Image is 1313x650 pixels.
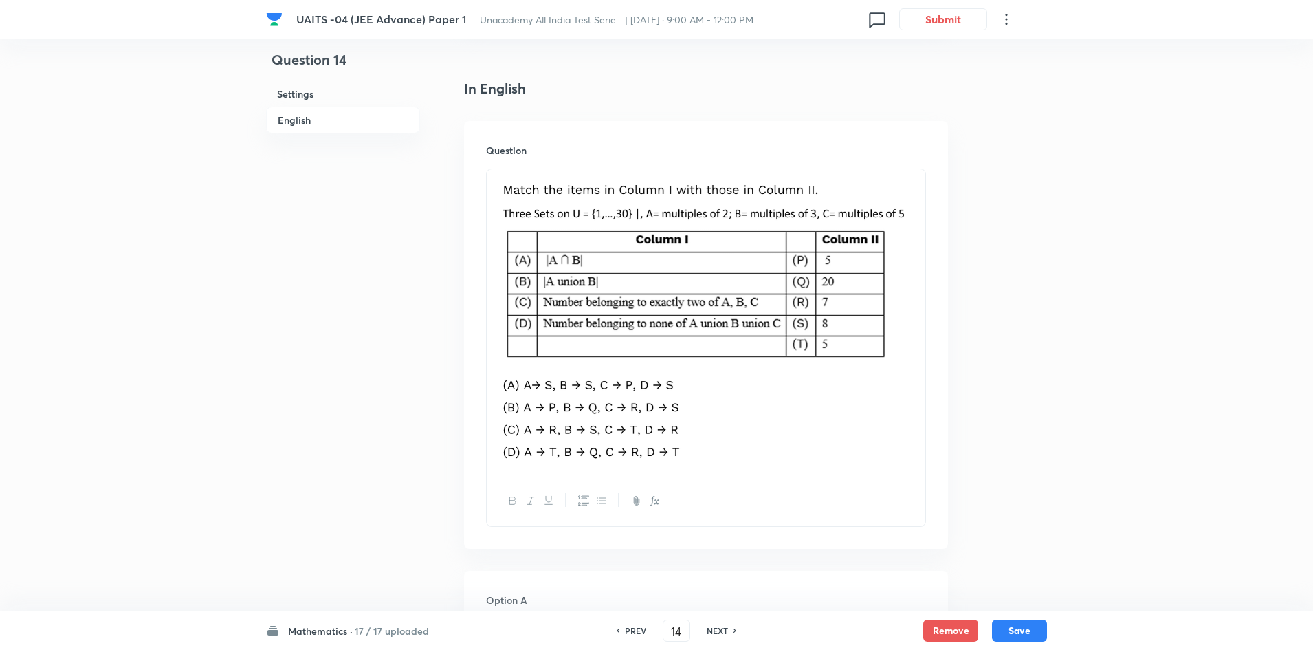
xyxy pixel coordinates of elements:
a: Company Logo [266,11,285,28]
button: Submit [899,8,987,30]
h6: 17 / 17 uploaded [355,624,429,638]
h4: Question 14 [266,50,420,81]
h6: Mathematics · [288,624,353,638]
img: Company Logo [266,11,283,28]
button: Remove [923,620,978,642]
h6: PREV [625,625,646,637]
h4: In English [464,78,948,99]
span: Unacademy All India Test Serie... | [DATE] · 9:00 AM - 12:00 PM [480,13,753,26]
h6: Option A [486,593,926,607]
h6: English [266,107,420,133]
img: 29-08-25-12:18:57-PM [497,177,915,464]
h6: NEXT [707,625,728,637]
span: UAITS -04 (JEE Advance) Paper 1 [296,12,466,26]
h6: Settings [266,81,420,107]
h6: Question [486,143,926,158]
button: Save [992,620,1047,642]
